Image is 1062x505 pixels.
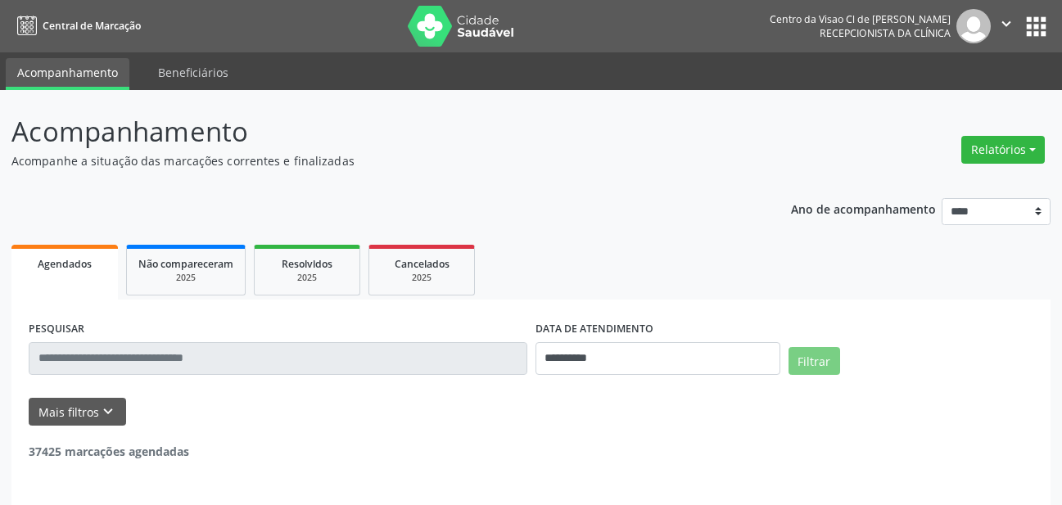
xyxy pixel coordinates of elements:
[997,15,1015,33] i: 
[147,58,240,87] a: Beneficiários
[43,19,141,33] span: Central de Marcação
[789,347,840,375] button: Filtrar
[820,26,951,40] span: Recepcionista da clínica
[1022,12,1051,41] button: apps
[138,257,233,271] span: Não compareceram
[99,403,117,421] i: keyboard_arrow_down
[266,272,348,284] div: 2025
[381,272,463,284] div: 2025
[6,58,129,90] a: Acompanhamento
[38,257,92,271] span: Agendados
[11,152,739,169] p: Acompanhe a situação das marcações correntes e finalizadas
[961,136,1045,164] button: Relatórios
[29,398,126,426] button: Mais filtroskeyboard_arrow_down
[29,317,84,342] label: PESQUISAR
[770,12,951,26] div: Centro da Visao Cl de [PERSON_NAME]
[395,257,450,271] span: Cancelados
[991,9,1022,43] button: 
[536,317,653,342] label: DATA DE ATENDIMENTO
[11,12,141,39] a: Central de Marcação
[29,444,189,459] strong: 37425 marcações agendadas
[956,9,991,43] img: img
[791,198,936,219] p: Ano de acompanhamento
[138,272,233,284] div: 2025
[282,257,332,271] span: Resolvidos
[11,111,739,152] p: Acompanhamento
